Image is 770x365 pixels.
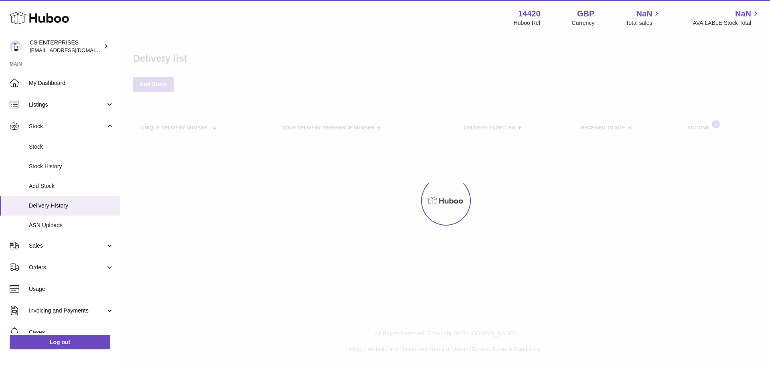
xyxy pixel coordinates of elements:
[29,242,105,250] span: Sales
[29,307,105,315] span: Invoicing and Payments
[626,8,661,27] a: NaN Total sales
[572,19,595,27] div: Currency
[636,8,652,19] span: NaN
[29,329,114,336] span: Cases
[693,8,760,27] a: NaN AVAILABLE Stock Total
[29,285,114,293] span: Usage
[577,8,594,19] strong: GBP
[29,264,105,271] span: Orders
[735,8,751,19] span: NaN
[693,19,760,27] span: AVAILABLE Stock Total
[30,39,102,54] div: CS ENTERPRISES
[29,123,105,130] span: Stock
[10,40,22,52] img: internalAdmin-14420@internal.huboo.com
[30,47,118,53] span: [EMAIL_ADDRESS][DOMAIN_NAME]
[10,335,110,349] a: Log out
[29,79,114,87] span: My Dashboard
[518,8,541,19] strong: 14420
[29,202,114,210] span: Delivery History
[29,101,105,109] span: Listings
[29,143,114,151] span: Stock
[514,19,541,27] div: Huboo Ref
[29,163,114,170] span: Stock History
[29,182,114,190] span: Add Stock
[626,19,661,27] span: Total sales
[29,222,114,229] span: ASN Uploads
